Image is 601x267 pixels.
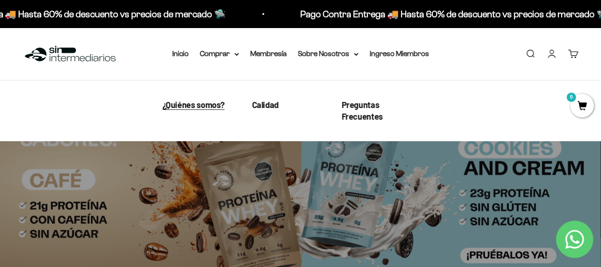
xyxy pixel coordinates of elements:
a: Preguntas Frecuentes [342,99,417,123]
a: Membresía [250,50,287,58]
span: Preguntas Frecuentes [342,100,383,122]
a: Inicio [172,50,189,58]
a: Ingreso Miembros [370,50,429,58]
summary: Sobre Nosotros [298,48,359,60]
a: Calidad [252,99,279,111]
span: Calidad [252,100,279,110]
a: ¿Quiénes somos? [163,99,225,111]
span: ¿Quiénes somos? [163,100,225,110]
mark: 0 [566,92,577,103]
a: 0 [571,101,594,112]
summary: Comprar [200,48,239,60]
